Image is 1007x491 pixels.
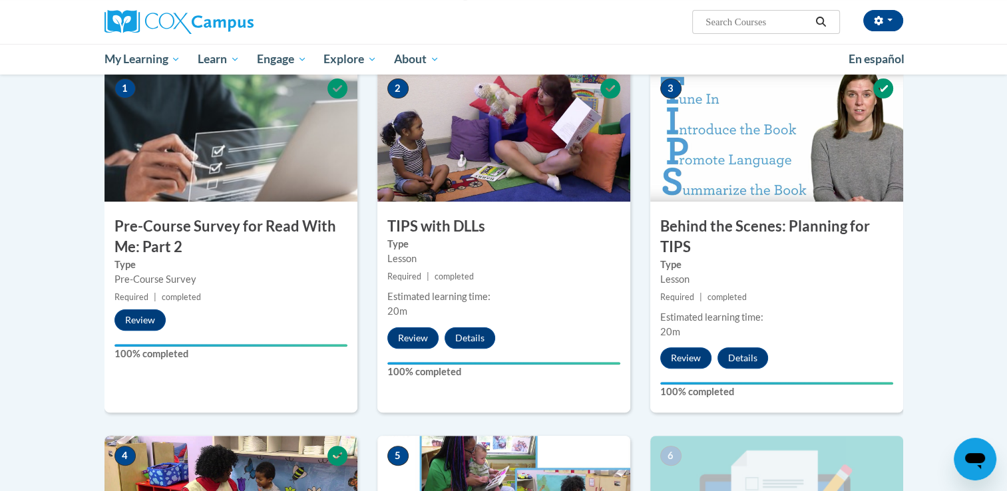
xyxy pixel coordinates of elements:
[660,382,893,385] div: Your progress
[377,69,630,202] img: Course Image
[387,327,439,349] button: Review
[707,292,747,302] span: completed
[394,51,439,67] span: About
[114,344,347,347] div: Your progress
[377,216,630,237] h3: TIPS with DLLs
[114,446,136,466] span: 4
[315,44,385,75] a: Explore
[387,305,407,317] span: 20m
[660,79,682,98] span: 3
[704,14,811,30] input: Search Courses
[162,292,201,302] span: completed
[96,44,190,75] a: My Learning
[385,44,448,75] a: About
[387,365,620,379] label: 100% completed
[427,271,429,281] span: |
[660,326,680,337] span: 20m
[104,69,357,202] img: Course Image
[104,216,357,257] h3: Pre-Course Survey for Read With Me: Part 2
[660,292,694,302] span: Required
[435,271,474,281] span: completed
[650,216,903,257] h3: Behind the Scenes: Planning for TIPS
[387,79,409,98] span: 2
[387,446,409,466] span: 5
[700,292,702,302] span: |
[387,237,620,251] label: Type
[660,347,711,369] button: Review
[114,309,166,331] button: Review
[387,251,620,266] div: Lesson
[954,438,996,480] iframe: Button to launch messaging window
[660,257,893,272] label: Type
[840,45,913,73] a: En español
[660,446,682,466] span: 6
[104,10,357,34] a: Cox Campus
[114,257,347,272] label: Type
[717,347,768,369] button: Details
[189,44,248,75] a: Learn
[323,51,377,67] span: Explore
[387,289,620,304] div: Estimated learning time:
[154,292,156,302] span: |
[660,310,893,325] div: Estimated learning time:
[114,347,347,361] label: 100% completed
[104,10,254,34] img: Cox Campus
[811,14,831,30] button: Search
[387,271,421,281] span: Required
[445,327,495,349] button: Details
[257,51,307,67] span: Engage
[114,272,347,287] div: Pre-Course Survey
[849,52,905,66] span: En español
[863,10,903,31] button: Account Settings
[387,362,620,365] div: Your progress
[660,385,893,399] label: 100% completed
[85,44,923,75] div: Main menu
[248,44,315,75] a: Engage
[114,292,148,302] span: Required
[104,51,180,67] span: My Learning
[650,69,903,202] img: Course Image
[114,79,136,98] span: 1
[660,272,893,287] div: Lesson
[198,51,240,67] span: Learn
